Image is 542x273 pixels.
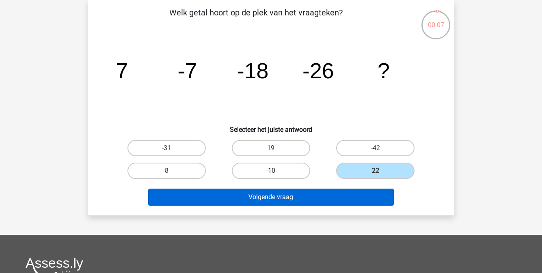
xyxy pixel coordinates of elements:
[116,58,128,83] tspan: 7
[148,189,394,206] button: Volgende vraag
[101,119,441,133] h6: Selecteer het juiste antwoord
[232,140,310,156] label: 19
[127,140,206,156] label: -31
[232,163,310,179] label: -10
[101,6,411,31] p: Welk getal hoort op de plek van het vraagteken?
[302,58,334,83] tspan: -26
[177,58,197,83] tspan: -7
[378,58,390,83] tspan: ?
[336,140,415,156] label: -42
[421,10,451,30] div: 00:07
[237,58,268,83] tspan: -18
[127,163,206,179] label: 8
[336,163,415,179] label: 22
